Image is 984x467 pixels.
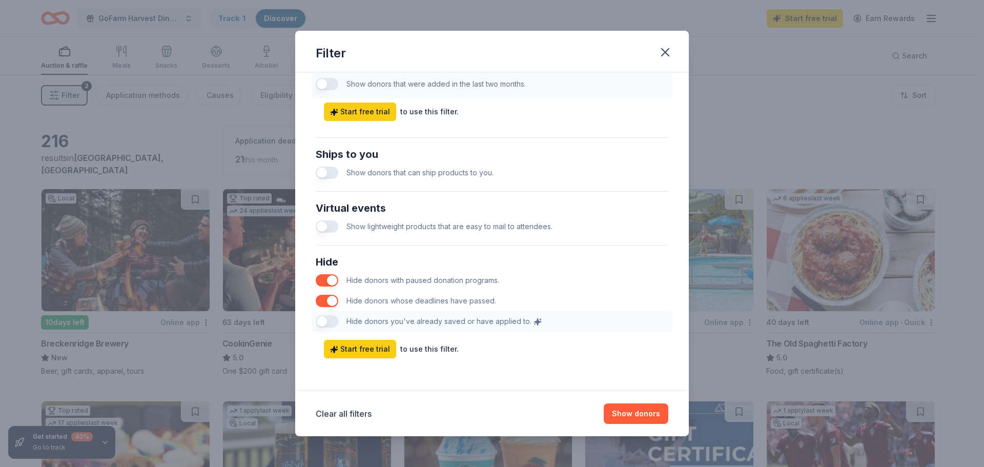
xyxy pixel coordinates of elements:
[346,276,499,285] span: Hide donors with paused donation programs.
[316,200,668,216] div: Virtual events
[324,340,396,358] a: Start free trial
[316,254,668,270] div: Hide
[330,106,390,118] span: Start free trial
[330,343,390,355] span: Start free trial
[604,403,668,424] button: Show donors
[346,168,494,177] span: Show donors that can ship products to you.
[400,106,459,118] div: to use this filter.
[316,45,346,62] div: Filter
[346,296,496,305] span: Hide donors whose deadlines have passed.
[316,146,668,163] div: Ships to you
[316,408,372,420] button: Clear all filters
[346,222,552,231] span: Show lightweight products that are easy to mail to attendees.
[400,343,459,355] div: to use this filter.
[324,103,396,121] a: Start free trial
